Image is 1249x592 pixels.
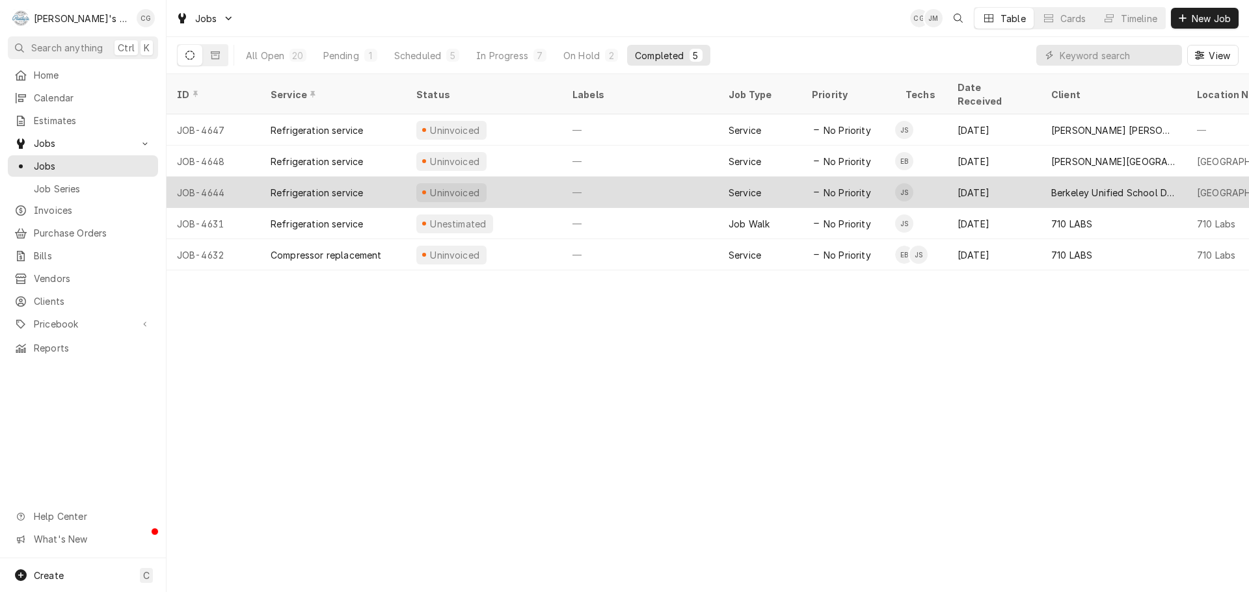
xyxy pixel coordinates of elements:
div: Refrigeration service [271,155,363,168]
div: Rudy's Commercial Refrigeration's Avatar [12,9,30,27]
div: JOB-4648 [167,146,260,177]
span: What's New [34,532,150,546]
div: Uninvoiced [429,248,481,262]
div: EB [895,246,913,264]
a: Go to What's New [8,528,158,550]
div: JM [924,9,943,27]
a: Reports [8,337,158,359]
span: Jobs [34,136,132,150]
div: CG [137,9,155,27]
span: Help Center [34,509,150,523]
div: 7 [536,49,544,62]
span: Pricebook [34,317,132,331]
span: C [143,569,150,582]
span: Invoices [34,203,152,217]
div: JOB-4631 [167,208,260,239]
div: Eli Baldwin's Avatar [895,152,913,170]
div: Unestimated [429,217,488,231]
a: Go to Jobs [8,133,158,154]
div: JS [909,246,928,264]
div: 710 LABS [1051,217,1092,231]
div: Berkeley Unified School District & Nutrition Services Department [1051,186,1176,199]
a: Invoices [8,199,158,221]
div: Service [729,123,761,137]
span: No Priority [824,155,871,168]
span: Create [34,570,64,581]
div: R [12,9,30,27]
div: Timeline [1121,12,1157,25]
a: Go to Pricebook [8,313,158,335]
div: 710 Labs [1197,217,1235,231]
div: JOB-4644 [167,177,260,208]
span: Search anything [31,41,103,55]
div: Uninvoiced [429,123,481,137]
div: Jose Sanchez's Avatar [895,214,913,233]
div: Client [1051,88,1174,101]
div: [DATE] [947,177,1041,208]
div: Priority [812,88,882,101]
span: No Priority [824,123,871,137]
div: [DATE] [947,239,1041,270]
div: Compressor replacement [271,248,382,262]
input: Keyword search [1060,45,1175,66]
a: Purchase Orders [8,222,158,244]
a: Jobs [8,155,158,177]
div: Uninvoiced [429,186,481,199]
div: — [562,208,718,239]
div: Jose Sanchez's Avatar [895,121,913,139]
div: Jose Sanchez's Avatar [895,183,913,201]
div: CG [910,9,928,27]
div: 5 [449,49,457,62]
div: Service [729,186,761,199]
div: Status [416,88,549,101]
button: Search anythingCtrlK [8,36,158,59]
button: New Job [1171,8,1239,29]
div: JOB-4632 [167,239,260,270]
span: Ctrl [118,41,135,55]
span: Vendors [34,272,152,285]
div: 5 [692,49,700,62]
div: Pending [323,49,359,62]
div: ID [177,88,247,101]
div: 1 [367,49,375,62]
span: Home [34,68,152,82]
div: Christine Gutierrez's Avatar [910,9,928,27]
div: Christine Gutierrez's Avatar [137,9,155,27]
span: Jobs [195,12,217,25]
div: — [562,146,718,177]
span: Bills [34,249,152,263]
span: No Priority [824,186,871,199]
div: [PERSON_NAME]'s Commercial Refrigeration [34,12,129,25]
span: Calendar [34,91,152,105]
div: 20 [292,49,303,62]
div: In Progress [476,49,528,62]
a: Calendar [8,87,158,109]
div: Table [1001,12,1026,25]
a: Clients [8,290,158,312]
div: 710 Labs [1197,248,1235,262]
span: Job Series [34,182,152,196]
a: Go to Help Center [8,506,158,527]
div: JS [895,121,913,139]
div: JOB-4647 [167,114,260,146]
span: No Priority [824,217,871,231]
div: JS [895,183,913,201]
div: Refrigeration service [271,186,363,199]
span: Clients [34,294,152,308]
div: Refrigeration service [271,217,363,231]
div: — [562,114,718,146]
a: Estimates [8,110,158,131]
span: Purchase Orders [34,226,152,240]
div: Completed [635,49,684,62]
div: Service [729,248,761,262]
button: Open search [948,8,969,29]
div: Service [271,88,393,101]
div: [DATE] [947,146,1041,177]
div: [DATE] [947,208,1041,239]
div: 2 [608,49,615,62]
span: Reports [34,341,152,355]
span: Jobs [34,159,152,173]
div: [DATE] [947,114,1041,146]
div: Service [729,155,761,168]
div: — [562,177,718,208]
